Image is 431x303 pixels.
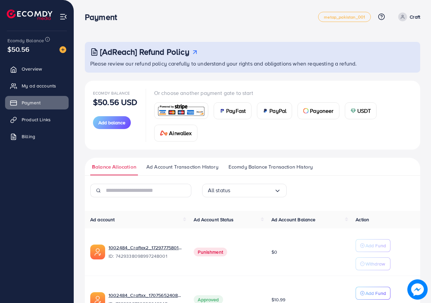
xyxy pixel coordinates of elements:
[297,102,339,119] a: cardPayoneer
[22,133,35,140] span: Billing
[229,163,313,171] span: Ecomdy Balance Transaction History
[98,119,125,126] span: Add balance
[303,108,309,113] img: card
[157,103,206,118] img: card
[7,9,52,20] img: logo
[5,130,69,143] a: Billing
[194,216,234,223] span: Ad Account Status
[90,245,105,259] img: ic-ads-acc.e4c84228.svg
[59,13,67,21] img: menu
[59,46,66,53] img: image
[90,59,416,68] p: Please review our refund policy carefully to understand your rights and obligations when requesti...
[269,107,286,115] span: PayPal
[85,12,122,22] h3: Payment
[324,15,365,19] span: metap_pakistan_001
[365,289,386,297] p: Add Fund
[5,79,69,93] a: My ad accounts
[90,216,115,223] span: Ad account
[109,244,183,260] div: <span class='underline'>1002484_Craftex2_1729777580175</span></br>7429338098997248001
[5,113,69,126] a: Product Links
[356,287,390,300] button: Add Fund
[263,108,268,113] img: card
[109,292,183,299] a: 1002484_Craftxx_1707565240848
[93,98,138,106] p: $50.56 USD
[202,184,287,197] div: Search for option
[356,216,369,223] span: Action
[345,102,377,119] a: cardUSDT
[109,244,183,251] a: 1002484_Craftex2_1729777580175
[22,116,51,123] span: Product Links
[22,99,41,106] span: Payment
[22,82,56,89] span: My ad accounts
[7,44,29,54] span: $50.56
[356,239,390,252] button: Add Fund
[5,96,69,109] a: Payment
[194,248,227,256] span: Punishment
[351,108,356,113] img: card
[219,108,225,113] img: card
[257,102,292,119] a: cardPayPal
[22,66,42,72] span: Overview
[154,89,412,97] p: Or choose another payment gate to start
[208,185,231,196] span: All status
[169,129,191,137] span: Airwallex
[146,163,218,171] span: Ad Account Transaction History
[226,107,246,115] span: PayFast
[230,185,274,196] input: Search for option
[214,102,252,119] a: cardPayFast
[357,107,371,115] span: USDT
[365,242,386,250] p: Add Fund
[160,130,168,136] img: card
[396,12,420,21] a: Craft
[318,12,371,22] a: metap_pakistan_001
[271,296,286,303] span: $10.99
[271,216,316,223] span: Ad Account Balance
[92,163,136,171] span: Balance Allocation
[109,253,183,259] span: ID: 7429338098997248001
[310,107,333,115] span: Payoneer
[154,125,197,142] a: cardAirwallex
[407,279,428,300] img: image
[410,13,420,21] p: Craft
[271,249,277,255] span: $0
[100,47,189,57] h3: [AdReach] Refund Policy
[154,102,209,119] a: card
[356,257,390,270] button: Withdraw
[93,90,130,96] span: Ecomdy Balance
[365,260,385,268] p: Withdraw
[7,37,44,44] span: Ecomdy Balance
[5,62,69,76] a: Overview
[93,116,131,129] button: Add balance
